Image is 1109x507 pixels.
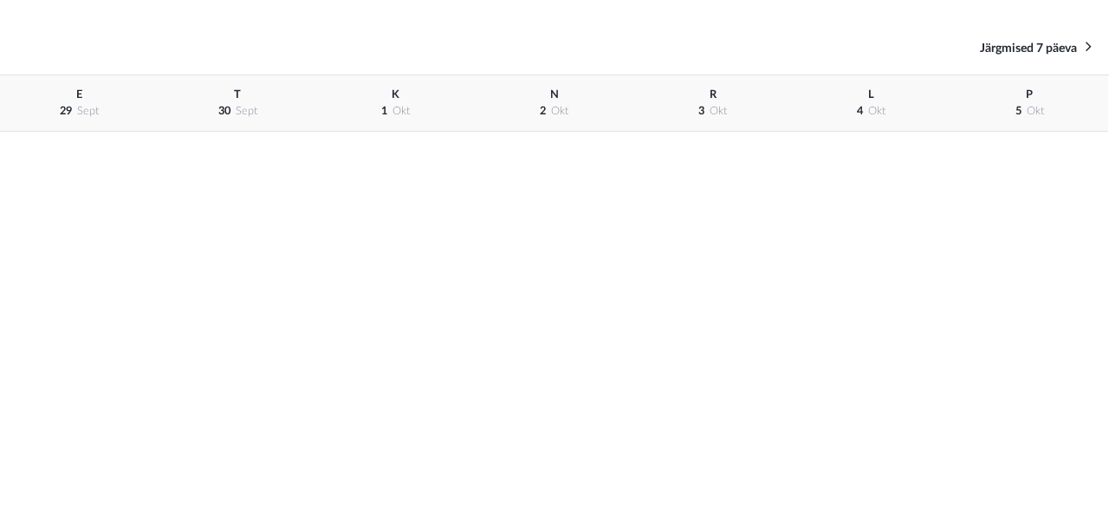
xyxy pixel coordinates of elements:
span: N [550,89,559,100]
span: R [710,89,717,100]
span: K [392,89,399,100]
span: 29 [60,106,72,116]
span: 30 [218,106,230,116]
span: T [234,89,241,100]
span: okt [710,106,727,116]
span: 1 [381,106,387,116]
span: sept [236,106,257,116]
span: E [76,89,82,100]
span: sept [77,106,99,116]
span: 2 [540,106,546,116]
span: okt [551,106,568,116]
span: 3 [698,106,704,116]
span: okt [868,106,885,116]
span: okt [392,106,410,116]
span: okt [1027,106,1044,116]
span: P [1026,89,1033,100]
span: 4 [857,106,863,116]
a: Järgmised 7 päeva [980,38,1092,57]
span: L [868,89,874,100]
span: Järgmised 7 päeva [980,42,1077,55]
span: 5 [1015,106,1021,116]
